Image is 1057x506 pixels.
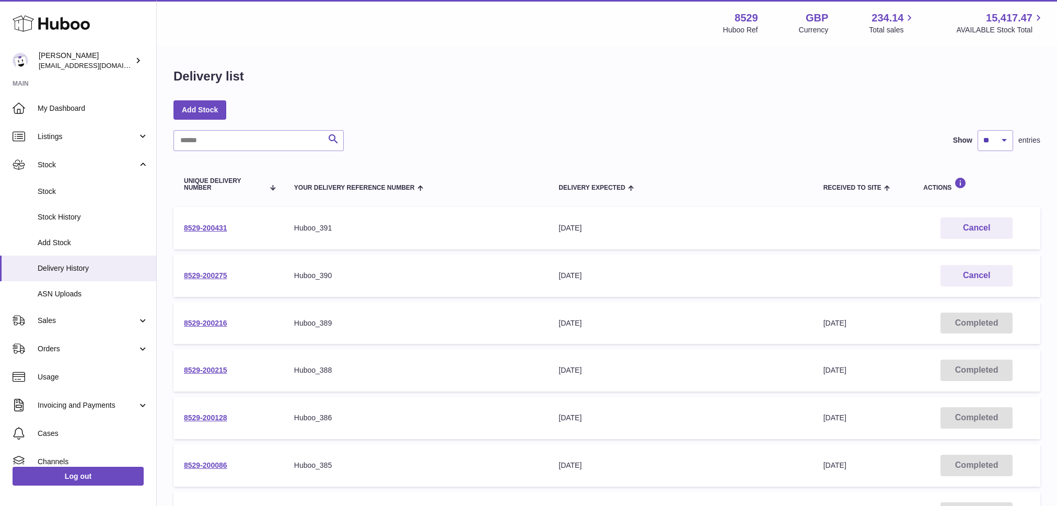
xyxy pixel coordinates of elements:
a: 8529-200275 [184,271,227,280]
div: Huboo_390 [294,271,538,281]
span: [DATE] [823,413,846,422]
div: Huboo_391 [294,223,538,233]
span: [DATE] [823,319,846,327]
a: 8529-200216 [184,319,227,327]
div: [DATE] [559,318,802,328]
span: Listings [38,132,137,142]
div: [DATE] [559,461,802,470]
span: My Dashboard [38,103,148,113]
div: [DATE] [559,413,802,423]
a: Add Stock [173,100,226,119]
span: Stock [38,187,148,197]
a: 15,417.47 AVAILABLE Stock Total [956,11,1044,35]
strong: GBP [806,11,828,25]
span: Stock History [38,212,148,222]
span: 15,417.47 [986,11,1032,25]
img: admin@redgrass.ch [13,53,28,68]
button: Cancel [940,217,1013,239]
div: [DATE] [559,365,802,375]
span: ASN Uploads [38,289,148,299]
div: [DATE] [559,223,802,233]
span: Total sales [869,25,915,35]
button: Cancel [940,265,1013,286]
strong: 8529 [735,11,758,25]
span: Orders [38,344,137,354]
label: Show [953,135,972,145]
span: [DATE] [823,366,846,374]
span: Received to Site [823,185,881,191]
a: 234.14 Total sales [869,11,915,35]
span: Usage [38,372,148,382]
div: Huboo Ref [723,25,758,35]
div: [DATE] [559,271,802,281]
div: Huboo_388 [294,365,538,375]
a: Log out [13,467,144,486]
span: Unique Delivery Number [184,178,264,191]
span: [DATE] [823,461,846,469]
a: 8529-200128 [184,413,227,422]
h1: Delivery list [173,68,244,85]
div: Actions [923,177,1030,191]
a: 8529-200215 [184,366,227,374]
span: Channels [38,457,148,467]
div: Huboo_389 [294,318,538,328]
div: Currency [799,25,829,35]
span: Cases [38,429,148,439]
span: Stock [38,160,137,170]
span: entries [1018,135,1040,145]
a: 8529-200086 [184,461,227,469]
span: AVAILABLE Stock Total [956,25,1044,35]
span: Sales [38,316,137,326]
div: Huboo_386 [294,413,538,423]
span: Delivery History [38,263,148,273]
span: 234.14 [872,11,903,25]
span: [EMAIL_ADDRESS][DOMAIN_NAME] [39,61,154,70]
span: Your Delivery Reference Number [294,185,415,191]
div: [PERSON_NAME] [39,51,133,71]
div: Huboo_385 [294,461,538,470]
span: Invoicing and Payments [38,400,137,410]
span: Add Stock [38,238,148,248]
a: 8529-200431 [184,224,227,232]
span: Delivery Expected [559,185,625,191]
